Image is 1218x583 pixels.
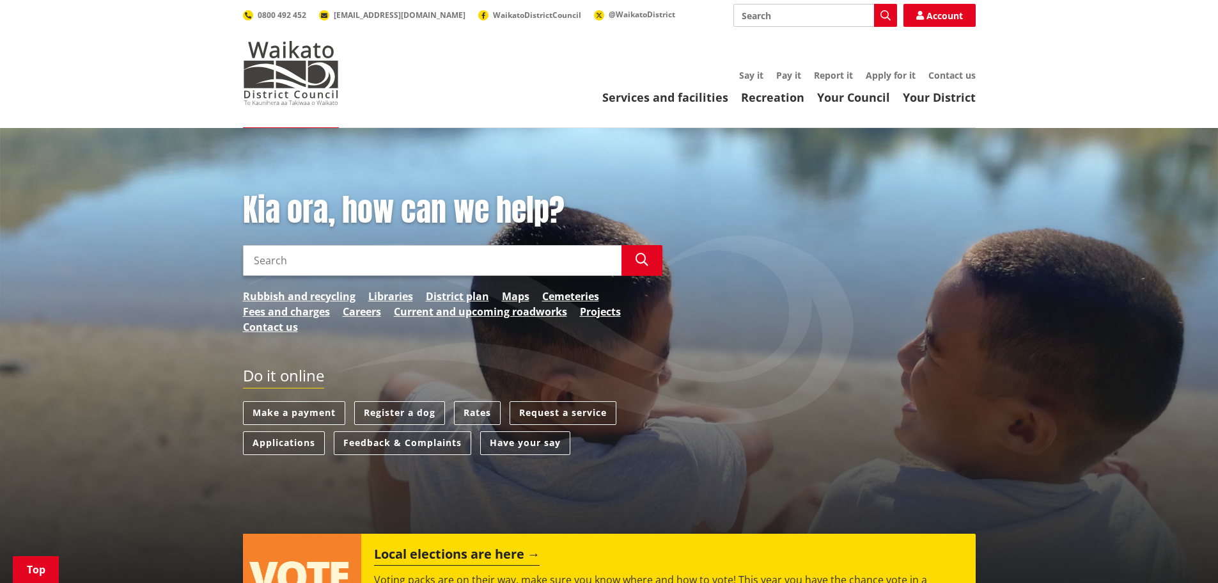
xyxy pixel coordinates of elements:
h1: Kia ora, how can we help? [243,192,662,229]
a: Libraries [368,289,413,304]
a: Your Council [817,90,890,105]
a: Recreation [741,90,804,105]
a: Have your say [480,431,570,455]
input: Search input [243,245,621,276]
a: District plan [426,289,489,304]
a: Your District [903,90,976,105]
a: Say it [739,69,763,81]
a: [EMAIL_ADDRESS][DOMAIN_NAME] [319,10,465,20]
span: @WaikatoDistrict [609,9,675,20]
a: 0800 492 452 [243,10,306,20]
a: Contact us [243,319,298,335]
img: Waikato District Council - Te Kaunihera aa Takiwaa o Waikato [243,41,339,105]
a: Top [13,556,59,583]
a: WaikatoDistrictCouncil [478,10,581,20]
a: Careers [343,304,381,319]
a: Account [903,4,976,27]
a: Contact us [928,69,976,81]
input: Search input [733,4,897,27]
a: Request a service [510,401,616,425]
a: Current and upcoming roadworks [394,304,567,319]
a: Maps [502,289,529,304]
a: Apply for it [866,69,916,81]
a: Register a dog [354,401,445,425]
span: [EMAIL_ADDRESS][DOMAIN_NAME] [334,10,465,20]
a: Report it [814,69,853,81]
a: Rubbish and recycling [243,289,355,304]
h2: Do it online [243,367,324,389]
a: Services and facilities [602,90,728,105]
h2: Local elections are here [374,547,540,566]
span: WaikatoDistrictCouncil [493,10,581,20]
a: Applications [243,431,325,455]
span: 0800 492 452 [258,10,306,20]
a: @WaikatoDistrict [594,9,675,20]
a: Feedback & Complaints [334,431,471,455]
a: Fees and charges [243,304,330,319]
a: Make a payment [243,401,345,425]
a: Projects [580,304,621,319]
a: Cemeteries [542,289,599,304]
a: Pay it [776,69,801,81]
a: Rates [454,401,501,425]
